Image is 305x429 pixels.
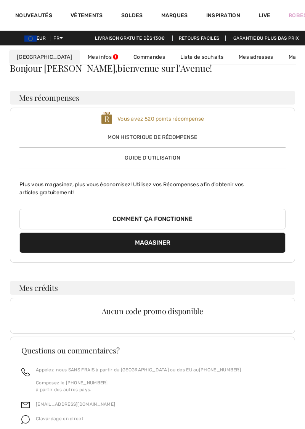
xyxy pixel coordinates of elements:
button: Comment ça fonctionne [19,209,286,229]
h3: Questions ou commentaires? [21,347,284,354]
a: Nouveautés [15,12,52,20]
a: [PHONE_NUMBER] [199,367,241,373]
span: EUR [24,35,49,41]
span: bienvenue sur l'Avenue! [117,62,212,74]
img: chat [21,415,30,424]
a: [EMAIL_ADDRESS][DOMAIN_NAME] [36,402,115,407]
img: Euro [24,35,37,42]
span: FR [53,35,63,41]
a: Soldes [121,12,143,20]
span: [GEOGRAPHIC_DATA] [17,53,72,61]
a: Livraison gratuite dès 130€ [89,35,171,41]
a: Mes infos [80,50,126,64]
span: Guide d'utilisation [125,155,180,161]
a: Liste de souhaits [173,50,231,64]
span: Vous avez 520 points récompense [117,116,204,122]
a: Vêtements [71,12,103,20]
button: Magasiner [19,232,286,253]
div: Bonjour [PERSON_NAME], [10,63,295,73]
img: loyalty_logo_r.svg [101,111,112,125]
span: Mon historique de récompense [19,133,286,141]
a: Marques [161,12,188,20]
img: email [21,401,30,409]
p: Appelez-nous SANS FRAIS à partir du [GEOGRAPHIC_DATA] ou des EU au [36,366,241,373]
span: Clavardage en direct [36,416,83,421]
img: call [21,368,30,376]
h3: Mes crédits [10,281,295,295]
a: Retours faciles [172,35,226,41]
div: Aucun code promo disponible [19,307,286,315]
span: Inspiration [206,12,240,20]
a: Mes adresses [231,50,281,64]
p: Composez le [PHONE_NUMBER] à partir des autres pays. [36,379,241,393]
p: Plus vous magasinez, plus vous économisez! Utilisez vos Récompenses afin d'obtenir vos articles g... [19,174,286,197]
a: Commandes [126,50,173,64]
a: Live [258,11,270,19]
h3: Mes récompenses [10,91,295,105]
